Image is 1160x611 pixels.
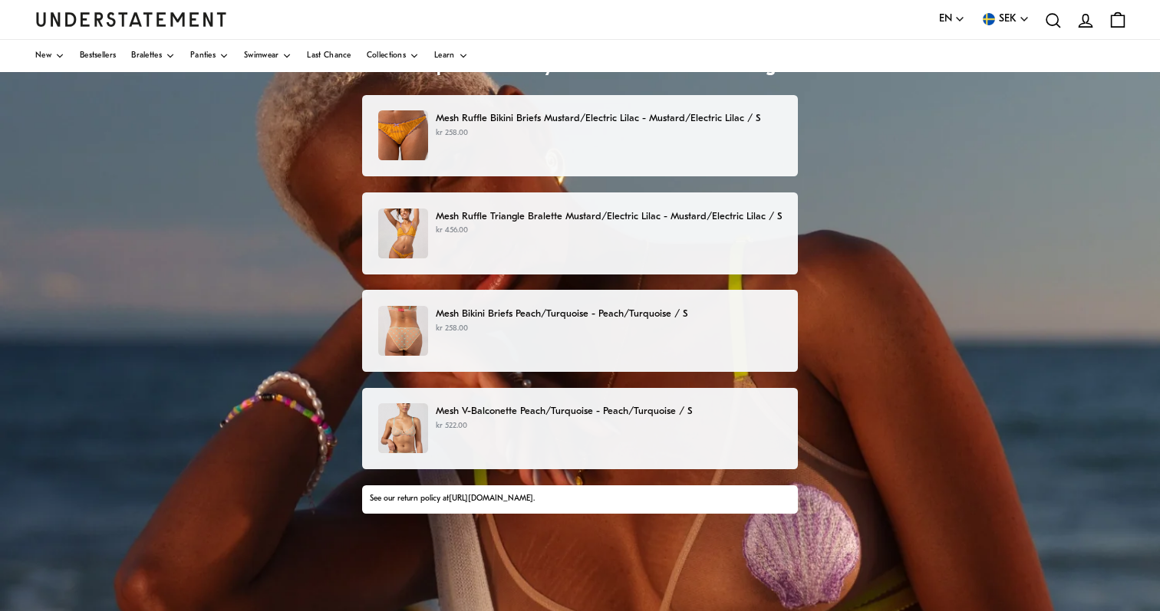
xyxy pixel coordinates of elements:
img: PEME-BRF-002-1.jpg [378,306,428,356]
a: Bralettes [131,40,175,72]
img: 35_601b1a0a-718a-45e8-a058-2db907ff4568.jpg [378,110,428,160]
span: New [35,52,51,60]
p: kr 258.00 [436,323,782,335]
a: Swimwear [244,40,292,72]
a: Bestsellers [80,40,116,72]
span: SEK [999,11,1017,28]
p: kr 258.00 [436,127,782,140]
a: Panties [190,40,229,72]
button: EN [939,11,965,28]
img: PEME-BRA-028_46a8d15a-869b-4565-8017-d983a9479f9a.jpg [378,403,428,453]
span: Bralettes [131,52,162,60]
p: kr 522.00 [436,420,782,432]
a: New [35,40,64,72]
p: Mesh V-Balconette Peach/Turquoise - Peach/Turquoise / S [436,403,782,419]
span: Collections [367,52,406,60]
a: [URL][DOMAIN_NAME] [449,494,533,503]
a: Understatement Homepage [35,12,227,26]
a: Last Chance [307,40,351,72]
span: Bestsellers [80,52,116,60]
span: Swimwear [244,52,278,60]
p: kr 456.00 [436,225,782,237]
a: Learn [434,40,468,72]
p: Mesh Bikini Briefs Peach/Turquoise - Peach/Turquoise / S [436,306,782,322]
span: Panties [190,52,216,60]
button: SEK [980,11,1030,28]
p: Mesh Ruffle Bikini Briefs Mustard/Electric Lilac - Mustard/Electric Lilac / S [436,110,782,126]
p: Mesh Ruffle Triangle Bralette Mustard/Electric Lilac - Mustard/Electric Lilac / S [436,209,782,225]
a: Collections [367,40,419,72]
div: See our return policy at . [370,493,789,505]
span: Last Chance [307,52,351,60]
img: MUME-BRA-034.jpg [378,209,428,258]
span: Learn [434,52,455,60]
span: EN [939,11,952,28]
